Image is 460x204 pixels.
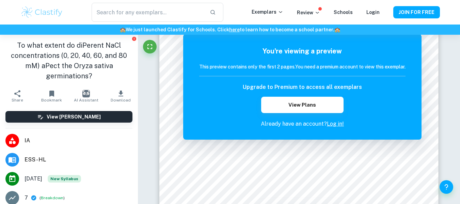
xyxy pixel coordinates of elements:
[229,27,240,32] a: here
[20,5,64,19] img: Clastify logo
[252,8,283,16] p: Exemplars
[39,195,65,201] span: ( )
[12,98,23,103] span: Share
[297,9,320,16] p: Review
[243,83,362,91] h6: Upgrade to Premium to access all exemplars
[34,87,69,106] button: Bookmark
[41,98,62,103] span: Bookmark
[82,90,90,97] img: AI Assistant
[92,3,204,22] input: Search for any exemplars...
[25,137,132,145] span: IA
[47,113,101,121] h6: View [PERSON_NAME]
[69,87,104,106] button: AI Assistant
[5,111,132,123] button: View [PERSON_NAME]
[48,175,81,183] span: New Syllabus
[41,195,63,201] button: Breakdown
[111,98,131,103] span: Download
[334,10,353,15] a: Schools
[393,6,440,18] button: JOIN FOR FREE
[327,121,344,127] a: Log in!
[1,26,459,33] h6: We just launched Clastify for Schools. Click to learn how to become a school partner.
[25,156,132,164] span: ESS - HL
[48,175,81,183] div: Starting from the May 2026 session, the ESS IA requirements have changed. We created this exempla...
[261,97,344,113] button: View Plans
[199,63,406,70] h6: This preview contains only the first 2 pages. You need a premium account to view this exemplar.
[25,175,42,183] span: [DATE]
[143,40,157,53] button: Fullscreen
[334,27,340,32] span: 🏫
[366,10,380,15] a: Login
[104,87,138,106] button: Download
[120,27,126,32] span: 🏫
[25,194,28,202] p: 7
[131,36,137,41] button: Report issue
[5,40,132,81] h1: To what extent do diPerent NaCl concentrations (0, 20, 40, 60, and 80 mM) aPect the Oryza sativa ...
[440,180,453,194] button: Help and Feedback
[74,98,98,103] span: AI Assistant
[199,46,406,56] h5: You're viewing a preview
[199,120,406,128] p: Already have an account?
